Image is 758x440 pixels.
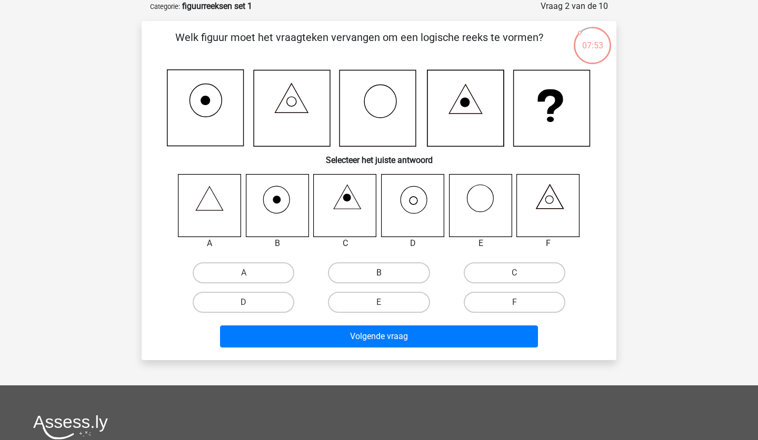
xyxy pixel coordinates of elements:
[170,237,250,250] div: A
[328,292,430,313] label: E
[328,262,430,283] label: B
[373,237,453,250] div: D
[441,237,521,250] div: E
[220,325,538,347] button: Volgende vraag
[182,1,252,11] strong: figuurreeksen set 1
[193,262,294,283] label: A
[464,262,565,283] label: C
[573,26,612,52] div: 07:53
[33,415,108,439] img: Assessly logo
[193,292,294,313] label: D
[158,29,560,61] p: Welk figuur moet het vraagteken vervangen om een logische reeks te vormen?
[150,3,180,11] small: Categorie:
[158,147,600,165] h6: Selecteer het juiste antwoord
[305,237,385,250] div: C
[464,292,565,313] label: F
[238,237,317,250] div: B
[508,237,588,250] div: F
